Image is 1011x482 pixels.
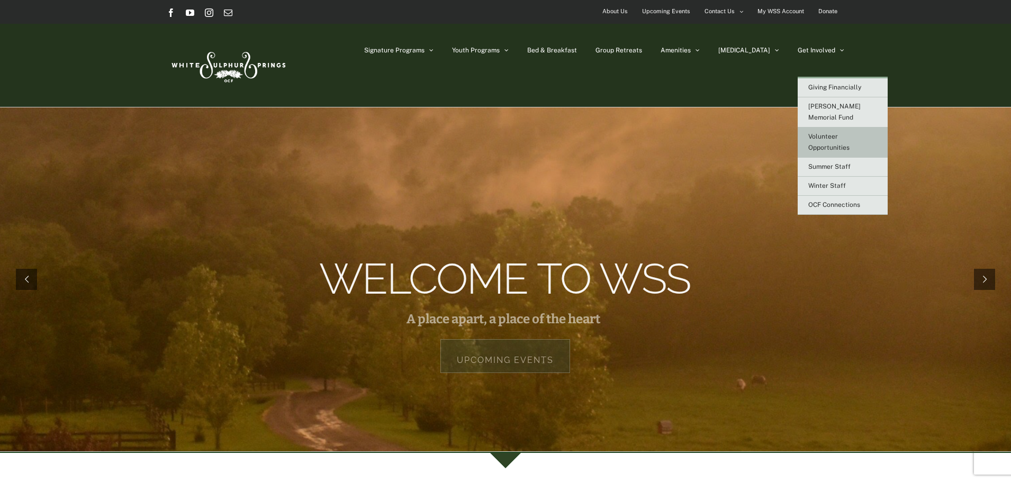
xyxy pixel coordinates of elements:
span: [MEDICAL_DATA] [718,47,770,53]
a: Youth Programs [452,24,509,77]
img: White Sulphur Springs Logo [167,40,288,90]
span: Contact Us [705,4,735,19]
a: Volunteer Opportunities [798,128,888,158]
nav: Main Menu [364,24,844,77]
span: About Us [602,4,628,19]
span: Summer Staff [808,163,851,170]
a: Summer Staff [798,158,888,177]
span: My WSS Account [757,4,804,19]
a: Signature Programs [364,24,434,77]
rs-layer: A place apart, a place of the heart [407,313,600,325]
span: [PERSON_NAME] Memorial Fund [808,103,861,121]
rs-layer: Welcome to WSS [319,267,690,291]
a: [PERSON_NAME] Memorial Fund [798,97,888,128]
a: Amenities [661,24,700,77]
a: Winter Staff [798,177,888,196]
a: Bed & Breakfast [527,24,577,77]
a: Get Involved [798,24,844,77]
a: Upcoming Events [440,339,570,373]
span: Volunteer Opportunities [808,133,850,151]
span: Donate [818,4,837,19]
span: OCF Connections [808,201,860,208]
span: Youth Programs [452,47,500,53]
span: Upcoming Events [642,4,690,19]
span: Get Involved [798,47,835,53]
span: Winter Staff [808,182,846,189]
a: Giving Financially [798,78,888,97]
a: OCF Connections [798,196,888,215]
span: Amenities [661,47,691,53]
span: Group Retreats [595,47,642,53]
span: Bed & Breakfast [527,47,577,53]
span: Giving Financially [808,84,861,91]
a: Group Retreats [595,24,642,77]
a: [MEDICAL_DATA] [718,24,779,77]
span: Signature Programs [364,47,425,53]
